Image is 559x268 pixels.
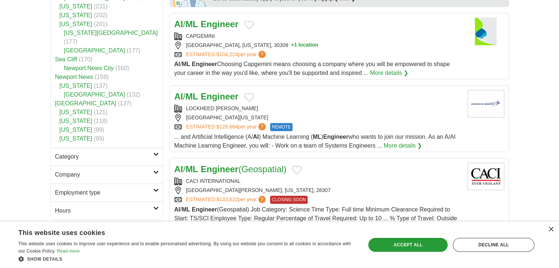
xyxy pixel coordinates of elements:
strong: ML [182,206,190,213]
button: Add to favorite jobs [292,166,302,174]
span: (118) [94,118,107,124]
span: (121) [94,109,107,115]
span: ? [258,51,266,58]
a: Hours [51,202,163,220]
strong: Engineer [192,206,217,213]
strong: ML [313,134,321,140]
a: ESTIMATED:$133,622per year? [186,196,267,204]
span: $104,224 [216,51,238,57]
a: Category [51,148,163,166]
div: Close [548,227,553,232]
a: [US_STATE] [60,21,92,27]
span: + [291,41,294,49]
span: (177) [127,47,140,54]
a: AI/ML Engineer [174,91,239,101]
span: $133,622 [216,196,238,202]
a: ESTIMATED:$128,684per year? [186,123,267,131]
span: (201) [94,21,107,27]
span: ... and Artificial Intelligence (A/ ) Machine Learning ( ) who wants to join our mission. As an A... [174,134,456,149]
strong: AI [174,61,180,67]
strong: ML [182,61,190,67]
span: (127) [118,100,132,106]
strong: Engineer [192,61,217,67]
a: CACI INTERNATIONAL [186,178,240,184]
a: Sea Cliff [55,56,77,62]
a: ESTIMATED:$104,224per year? [186,51,267,58]
span: $128,684 [216,124,238,130]
div: This website uses cookies [18,226,337,237]
a: [US_STATE] [60,83,92,89]
strong: ML [186,164,198,174]
span: (99) [94,135,104,142]
span: / (Geospatial) Job Category: Science Time Type: Full time Minimum Clearance Required to Start: TS... [174,206,457,239]
h2: Company [55,170,153,179]
a: [US_STATE] [60,118,92,124]
h2: Category [55,152,153,161]
span: (202) [94,12,107,18]
a: [GEOGRAPHIC_DATA] [55,100,117,106]
span: (132) [127,91,140,98]
div: Show details [18,255,355,262]
span: (99) [94,127,104,133]
a: [US_STATE] [60,109,92,115]
div: Decline all [453,238,534,252]
a: Newport News City [64,65,114,71]
strong: AI [253,134,259,140]
span: (170) [79,56,92,62]
span: (231) [94,3,107,10]
strong: AI [174,164,183,174]
span: REMOTE [270,123,293,131]
a: [GEOGRAPHIC_DATA] [64,91,125,98]
img: Capgemini logo [467,18,504,45]
strong: ML [186,91,198,101]
img: CACI International logo [467,163,504,190]
span: ? [258,123,266,130]
strong: Engineer [201,164,239,174]
button: Add to favorite jobs [244,21,254,29]
a: LOCKHEED [PERSON_NAME] [186,105,258,111]
h2: Hours [55,206,153,215]
strong: AI [174,19,183,29]
a: AI/ML Engineer [174,19,239,29]
a: [US_STATE] [60,135,92,142]
span: (160) [115,65,129,71]
span: / Choosing Capgemini means choosing a company where you will be empowered to shape your career in... [174,61,450,76]
div: [GEOGRAPHIC_DATA], [US_STATE], 30309 [174,41,462,49]
a: [US_STATE] [60,127,92,133]
span: Show details [27,257,62,262]
a: CAPGEMINI [186,33,215,39]
img: Lockheed Martin logo [467,90,504,117]
strong: Engineer [201,19,239,29]
a: Newport News [55,74,93,80]
button: Add to favorite jobs [244,93,254,102]
a: [US_STATE][GEOGRAPHIC_DATA] [64,30,158,36]
div: [GEOGRAPHIC_DATA][US_STATE] [174,114,462,122]
a: [GEOGRAPHIC_DATA] [64,47,125,54]
span: ? [258,196,266,203]
strong: Engineer [201,91,239,101]
span: (159) [95,74,108,80]
a: Employment type [51,184,163,202]
a: [US_STATE] [60,3,92,10]
strong: ML [186,19,198,29]
button: +1 location [291,41,318,49]
span: (137) [94,83,107,89]
a: More details ❯ [384,141,422,150]
span: This website uses cookies to improve user experience and to enable personalised advertising. By u... [18,241,351,254]
a: [US_STATE] [60,12,92,18]
span: CLOSING SOON [270,196,308,204]
span: (177) [64,39,78,45]
strong: Engineer [323,134,348,140]
strong: AI [174,206,180,213]
div: [GEOGRAPHIC_DATA][PERSON_NAME], [US_STATE], 28307 [174,186,462,194]
a: Read more, opens a new window [57,249,80,254]
strong: AI [174,91,183,101]
div: Accept all [368,238,448,252]
a: More details ❯ [370,69,409,77]
a: AI/ML Engineer(Geospatial) [174,164,286,174]
a: Company [51,166,163,184]
h2: Employment type [55,188,153,197]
